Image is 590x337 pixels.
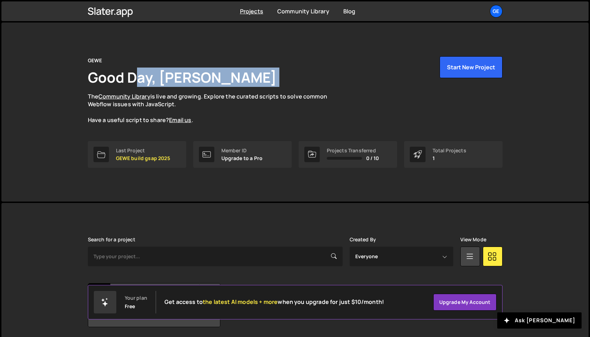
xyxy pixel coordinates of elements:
label: Created By [350,237,376,242]
img: logo_orange.svg [11,11,17,17]
h2: Get access to when you upgrade for just $10/month! [164,299,384,305]
p: The is live and growing. Explore the curated scripts to solve common Webflow issues with JavaScri... [88,93,341,124]
img: website_grey.svg [11,18,17,24]
a: Community Library [277,7,329,15]
input: Type your project... [88,247,343,266]
div: Your plan [125,295,147,301]
div: Projects Transferred [327,148,379,153]
div: GEWE [88,56,102,65]
p: Upgrade to a Pro [221,155,263,161]
div: Keywords nach Traffic [76,45,121,50]
div: Last Project [116,148,170,153]
span: the latest AI models + more [203,298,278,306]
a: Last Project GEWE build gsap 2025 [88,141,186,168]
img: tab_domain_overview_orange.svg [28,44,34,50]
a: GE [490,5,503,18]
p: GEWE build gsap 2025 [116,155,170,161]
span: 0 / 10 [366,155,379,161]
a: Blog [343,7,356,15]
a: Community Library [98,93,150,100]
div: GE [88,284,110,306]
div: Free [125,304,135,309]
h1: Good Day, [PERSON_NAME] [88,68,277,87]
a: Email us [169,116,191,124]
div: Total Projects [433,148,466,153]
label: Search for a project [88,237,135,242]
p: 1 [433,155,466,161]
div: Domain: [PERSON_NAME][DOMAIN_NAME] [18,18,116,24]
div: Domain [36,45,52,50]
div: v 4.0.25 [20,11,34,17]
a: Upgrade my account [433,294,497,311]
a: Projects [240,7,263,15]
button: Ask [PERSON_NAME] [497,312,582,329]
a: GE GEWE build gsap 2025 Created by [PERSON_NAME] 1 page, last updated by [PERSON_NAME] [DATE] [88,283,220,327]
label: View Mode [460,237,486,242]
div: Member ID [221,148,263,153]
img: tab_keywords_by_traffic_grey.svg [69,44,74,50]
button: Start New Project [440,56,503,78]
